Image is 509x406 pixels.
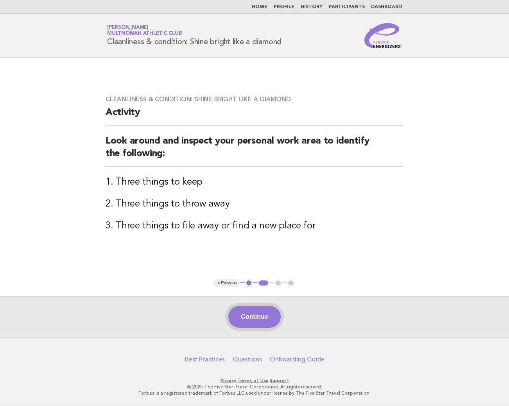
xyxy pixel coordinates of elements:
a: Privacy [220,378,236,383]
a: Participants [329,5,365,9]
a: Dashboard [371,5,402,9]
a: Best Practices [185,356,225,363]
h3: 3. Three things to file away or find a new place for [106,220,403,232]
h3: 2. Three things to throw away [106,198,403,210]
a: Support [270,378,289,383]
a: Terms of Use [237,378,269,383]
p: © 2025 The Five Star Travel Corporation. All rights reserved. [15,384,494,390]
button: Continue [228,306,280,328]
h3: Cleanliness & condition: Shine bright like a diamond [106,95,403,103]
a: Profile [274,5,294,9]
a: Onboarding Guide [270,356,324,363]
p: · · [15,377,494,384]
button: 2 [258,279,269,287]
img: Service Energizers [364,23,402,48]
button: 1 [245,279,253,287]
span: Multnomah Athletic Club [107,31,182,36]
a: History [301,5,323,9]
p: Forbes is a registered trademark of Forbes LLC used under license by The Five Star Travel Corpora... [15,390,494,396]
h3: 1. Three things to keep [106,176,403,189]
a: Home [252,5,267,9]
button: < Previous [214,279,240,287]
h2: Look around and inspect your personal work area to identify the following: [106,135,403,167]
a: [PERSON_NAME]Multnomah Athletic Club [107,25,182,36]
h1: Cleanliness & condition: Shine bright like a diamond [107,25,281,46]
a: Questions [233,356,262,363]
h2: Activity [106,106,403,126]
